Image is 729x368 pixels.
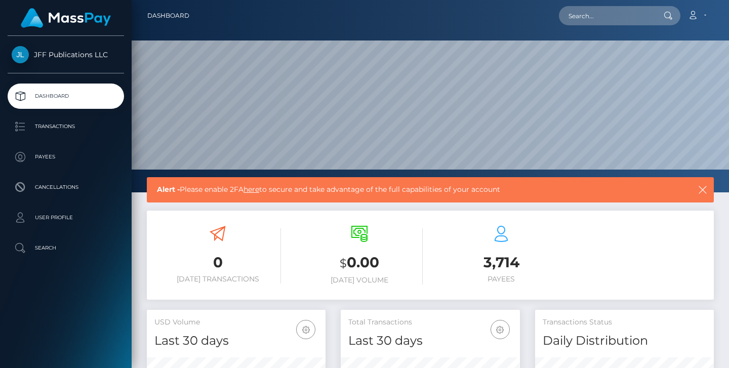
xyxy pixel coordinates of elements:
a: Payees [8,144,124,170]
h5: Total Transactions [348,317,512,328]
p: Dashboard [12,89,120,104]
span: JFF Publications LLC [8,50,124,59]
a: User Profile [8,205,124,230]
h6: [DATE] Volume [296,276,423,284]
h4: Last 30 days [348,332,512,350]
p: Cancellations [12,180,120,195]
p: Payees [12,149,120,165]
a: Dashboard [147,5,189,26]
h4: Daily Distribution [543,332,706,350]
h3: 0.00 [296,253,423,273]
p: Search [12,240,120,256]
p: Transactions [12,119,120,134]
a: here [244,185,259,194]
span: Please enable 2FA to secure and take advantage of the full capabilities of your account [157,184,643,195]
h3: 3,714 [438,253,564,272]
a: Dashboard [8,84,124,109]
a: Cancellations [8,175,124,200]
a: Transactions [8,114,124,139]
a: Search [8,235,124,261]
h5: USD Volume [154,317,318,328]
img: JFF Publications LLC [12,46,29,63]
h6: [DATE] Transactions [154,275,281,283]
img: MassPay Logo [21,8,111,28]
b: Alert - [157,185,180,194]
input: Search... [559,6,654,25]
h4: Last 30 days [154,332,318,350]
h3: 0 [154,253,281,272]
p: User Profile [12,210,120,225]
h6: Payees [438,275,564,283]
small: $ [340,256,347,270]
h5: Transactions Status [543,317,706,328]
